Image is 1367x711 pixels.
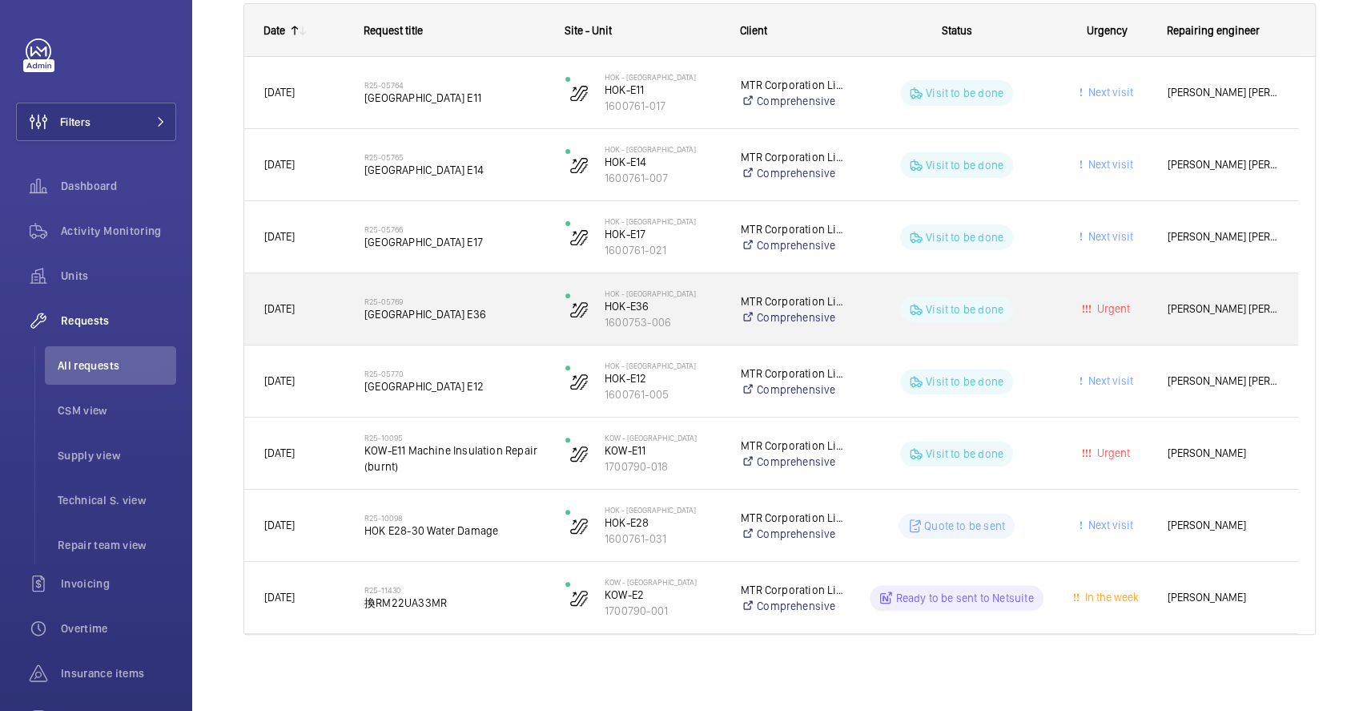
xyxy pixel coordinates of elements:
[741,382,846,398] a: Comprehensive
[741,221,846,237] p: MTR Corporation Limited
[741,454,846,470] a: Comprehensive
[569,516,589,535] img: escalator.svg
[58,447,176,463] span: Supply view
[605,154,720,170] p: HOK-E14
[61,313,176,329] span: Requests
[364,433,545,442] h2: R25-10095
[605,170,720,186] p: 1600761-007
[364,80,545,90] h2: R25-05764
[61,576,176,592] span: Invoicing
[61,178,176,194] span: Dashboard
[61,665,176,681] span: Insurance items
[741,165,846,181] a: Comprehensive
[605,361,720,370] p: HOK - [GEOGRAPHIC_DATA]
[364,523,545,539] span: HOK E28-30 Water Damage
[942,24,972,37] span: Status
[569,300,589,319] img: escalator.svg
[364,378,545,394] span: [GEOGRAPHIC_DATA] E12
[1168,444,1278,463] span: [PERSON_NAME]
[364,369,545,378] h2: R25-05770
[1168,156,1278,174] span: [PERSON_NAME] [PERSON_NAME]
[264,519,295,531] span: [DATE]
[569,444,589,463] img: escalator.svg
[264,591,295,604] span: [DATE]
[741,237,846,253] a: Comprehensive
[364,306,545,322] span: [GEOGRAPHIC_DATA] E36
[741,149,846,165] p: MTR Corporation Limited
[605,577,720,587] p: KOW - [GEOGRAPHIC_DATA]
[569,228,589,247] img: escalator.svg
[1168,588,1278,607] span: [PERSON_NAME]
[1085,519,1133,531] span: Next visit
[569,83,589,103] img: escalator.svg
[1168,83,1278,102] span: [PERSON_NAME] [PERSON_NAME]
[926,229,1003,245] p: Visit to be done
[926,374,1003,390] p: Visit to be done
[605,386,720,402] p: 1600761-005
[364,595,545,611] span: 換RM22UA33MR
[264,374,295,387] span: [DATE]
[58,358,176,374] span: All requests
[1168,516,1278,535] span: [PERSON_NAME]
[264,446,295,459] span: [DATE]
[741,598,846,614] a: Comprehensive
[605,515,720,531] p: HOK-E28
[60,114,90,130] span: Filters
[1167,24,1260,37] span: Repairing engineer
[741,366,846,382] p: MTR Corporation Limited
[364,224,545,234] h2: R25-05766
[605,370,720,386] p: HOK-E12
[605,442,720,459] p: KOW-E11
[364,585,545,595] h2: R25-11430
[605,72,720,82] p: HOK - [GEOGRAPHIC_DATA]
[605,587,720,603] p: KOW-E2
[741,526,846,542] a: Comprehensive
[61,223,176,239] span: Activity Monitoring
[926,301,1003,317] p: Visit to be done
[1085,86,1133,99] span: Next visit
[16,103,176,141] button: Filters
[1085,158,1133,171] span: Next visit
[364,24,423,37] span: Request title
[741,77,846,93] p: MTR Corporation Limited
[364,152,545,162] h2: R25-05765
[264,302,295,315] span: [DATE]
[895,590,1033,606] p: Ready to be sent to Netsuite
[926,85,1003,101] p: Visit to be done
[1168,228,1278,246] span: [PERSON_NAME] [PERSON_NAME]
[605,289,720,298] p: HOK - [GEOGRAPHIC_DATA]
[1087,24,1128,37] span: Urgency
[605,82,720,98] p: HOK-E11
[741,309,846,325] a: Comprehensive
[264,158,295,171] span: [DATE]
[263,24,285,37] div: Date
[741,582,846,598] p: MTR Corporation Limited
[605,98,720,114] p: 1600761-017
[924,518,1005,534] p: Quote to be sent
[364,234,545,250] span: [GEOGRAPHIC_DATA] E17
[605,298,720,314] p: HOK-E36
[1085,374,1133,387] span: Next visit
[605,433,720,442] p: KOW - [GEOGRAPHIC_DATA]
[605,459,720,475] p: 1700790-018
[1082,591,1139,604] span: In the week
[741,510,846,526] p: MTR Corporation Limited
[61,620,176,636] span: Overtime
[264,86,295,99] span: [DATE]
[264,230,295,243] span: [DATE]
[605,531,720,547] p: 1600761-031
[605,216,720,226] p: HOK - [GEOGRAPHIC_DATA]
[605,242,720,258] p: 1600761-021
[565,24,612,37] span: Site - Unit
[364,442,545,475] span: KOW-E11 Machine Insulation Repair (burnt)
[605,144,720,154] p: HOK - [GEOGRAPHIC_DATA]
[58,402,176,418] span: CSM view
[740,24,767,37] span: Client
[605,505,720,515] p: HOK - [GEOGRAPHIC_DATA]
[58,537,176,553] span: Repair team view
[569,372,589,391] img: escalator.svg
[741,293,846,309] p: MTR Corporation Limited
[569,588,589,608] img: escalator.svg
[364,90,545,106] span: [GEOGRAPHIC_DATA] E11
[926,157,1003,173] p: Visit to be done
